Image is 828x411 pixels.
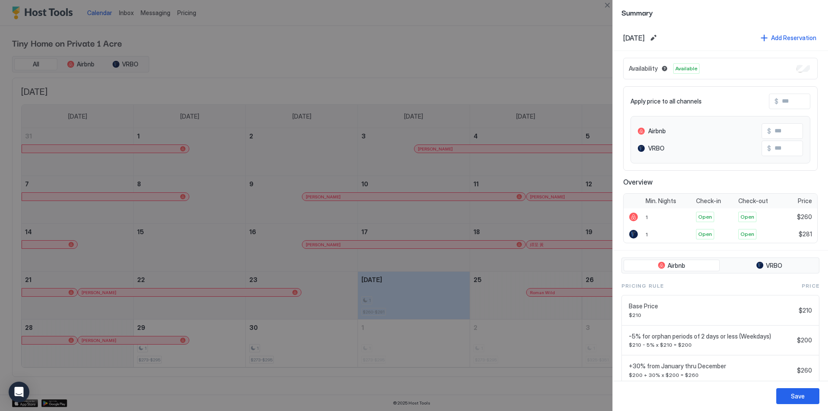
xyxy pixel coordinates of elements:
[767,127,771,135] span: $
[740,213,754,221] span: Open
[629,302,795,310] span: Base Price
[646,197,676,205] span: Min. Nights
[799,230,812,238] span: $281
[738,197,768,205] span: Check-out
[797,367,812,374] span: $260
[698,213,712,221] span: Open
[798,197,812,205] span: Price
[648,127,666,135] span: Airbnb
[623,178,818,186] span: Overview
[771,33,816,42] div: Add Reservation
[776,388,819,404] button: Save
[629,333,793,340] span: -5% for orphan periods of 2 days or less (Weekdays)
[740,230,754,238] span: Open
[629,342,793,348] span: $210 - 5% x $210 = $200
[721,260,818,272] button: VRBO
[629,372,793,378] span: $200 + 30% x $200 = $260
[668,262,685,270] span: Airbnb
[799,307,812,314] span: $210
[675,65,697,72] span: Available
[775,97,778,105] span: $
[766,262,782,270] span: VRBO
[621,257,819,274] div: tab-group
[659,63,670,74] button: Blocked dates override all pricing rules and remain unavailable until manually unblocked
[629,362,793,370] span: +30% from January thru December
[629,65,658,72] span: Availability
[648,144,665,152] span: VRBO
[646,214,648,220] span: 1
[621,282,664,290] span: Pricing Rule
[791,392,805,401] div: Save
[698,230,712,238] span: Open
[759,32,818,44] button: Add Reservation
[648,33,659,43] button: Edit date range
[9,382,29,402] div: Open Intercom Messenger
[797,213,812,221] span: $260
[767,144,771,152] span: $
[623,34,645,42] span: [DATE]
[624,260,720,272] button: Airbnb
[621,7,819,18] span: Summary
[629,312,795,318] span: $210
[797,336,812,344] span: $200
[802,282,819,290] span: Price
[696,197,721,205] span: Check-in
[630,97,702,105] span: Apply price to all channels
[646,231,648,238] span: 1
